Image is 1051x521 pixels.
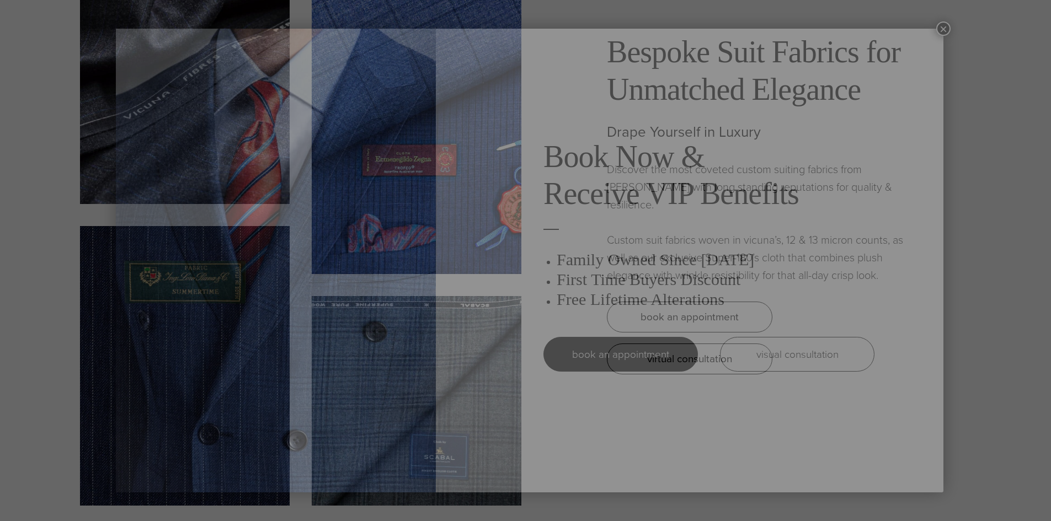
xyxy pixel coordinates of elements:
[720,337,874,372] a: visual consultation
[30,8,52,18] span: Chat
[543,337,698,372] a: book an appointment
[557,270,874,289] h3: First Time Buyers Discount
[543,138,874,212] h2: Book Now & Receive VIP Benefits
[936,22,951,36] button: Close
[557,250,874,270] h3: Family Owned Since [DATE]
[557,289,874,309] h3: Free Lifetime Alterations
